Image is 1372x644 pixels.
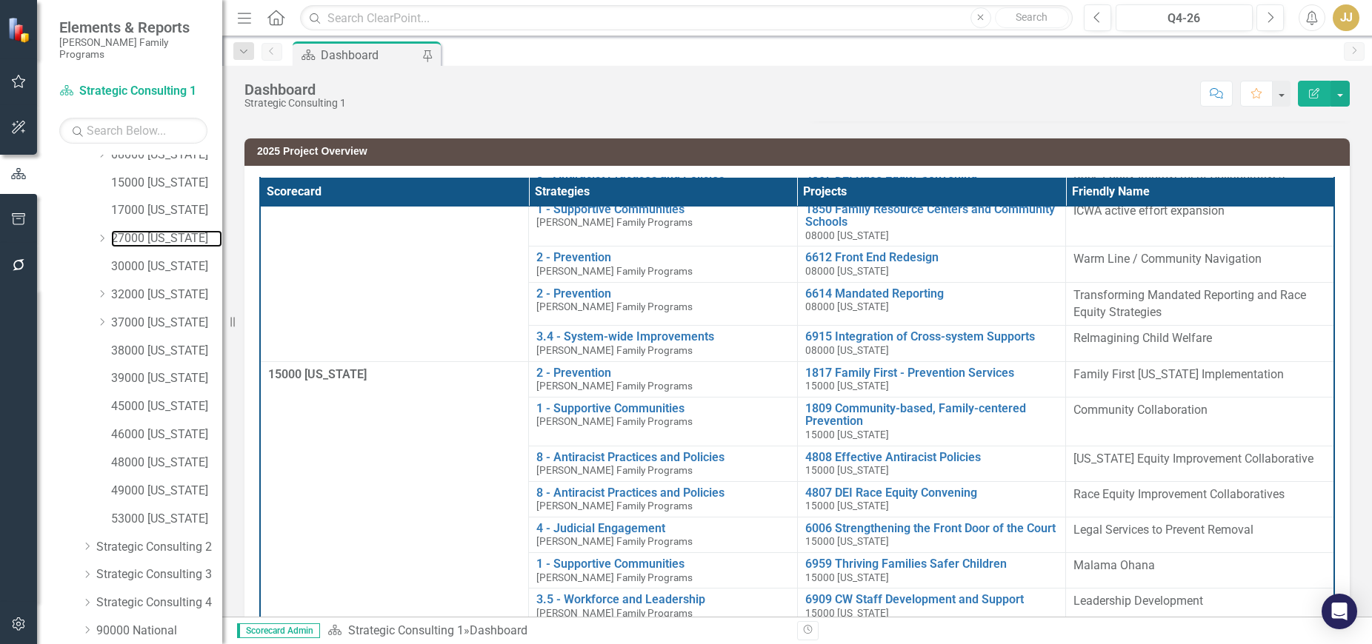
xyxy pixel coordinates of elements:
[1073,558,1155,572] span: Malama Ohana
[797,517,1066,552] td: Double-Click to Edit Right Click for Context Menu
[1073,403,1208,417] span: Community Collaboration
[536,366,790,380] a: 2 - Prevention
[327,623,786,640] div: »
[536,500,693,511] span: [PERSON_NAME] Family Programs
[1073,331,1212,345] span: ReImagining Child Welfare
[7,16,33,42] img: ClearPoint Strategy
[257,146,1342,157] h3: 2025 Project Overview
[805,251,1059,264] a: 6612 Front End Redesign
[1073,204,1225,218] span: ICWA active effort expansion
[348,623,464,637] a: Strategic Consulting 1
[536,522,790,535] a: 4 - Judicial Engagement
[536,344,693,356] span: [PERSON_NAME] Family Programs
[797,326,1066,361] td: Double-Click to Edit Right Click for Context Menu
[805,522,1059,535] a: 6006 Strengthening the Front Door of the Court
[59,36,207,61] small: [PERSON_NAME] Family Programs
[536,571,693,583] span: [PERSON_NAME] Family Programs
[529,282,798,326] td: Double-Click to Edit Right Click for Context Menu
[805,571,889,583] span: 15000 [US_STATE]
[111,343,222,360] a: 38000 [US_STATE]
[529,553,798,588] td: Double-Click to Edit Right Click for Context Menu
[797,282,1066,326] td: Double-Click to Edit Right Click for Context Menu
[111,426,222,443] a: 46000 [US_STATE]
[1073,523,1253,537] span: Legal Services to Prevent Removal
[59,83,207,100] a: Strategic Consulting 1
[1073,288,1306,319] span: Transforming Mandated Reporting and Race Equity Strategies
[797,446,1066,481] td: Double-Click to Edit Right Click for Context Menu
[244,81,346,98] div: Dashboard
[536,301,693,312] span: [PERSON_NAME] Family Programs
[536,607,693,619] span: [PERSON_NAME] Family Programs
[111,147,222,164] a: 08000 [US_STATE]
[1066,446,1335,481] td: Double-Click to Edit
[797,397,1066,446] td: Double-Click to Edit Right Click for Context Menu
[805,229,889,241] span: 08000 [US_STATE]
[805,344,889,356] span: 08000 [US_STATE]
[1073,594,1203,608] span: Leadership Development
[995,7,1069,28] button: Search
[536,216,693,228] span: [PERSON_NAME] Family Programs
[111,286,222,303] a: 32000 [US_STATE]
[529,588,798,624] td: Double-Click to Edit Right Click for Context Menu
[536,380,693,392] span: [PERSON_NAME] Family Programs
[1073,487,1285,501] span: Race Equity Improvement Collaboratives
[1322,594,1357,629] div: Open Intercom Messenger
[470,623,527,637] div: Dashboard
[1121,10,1248,27] div: Q4-26
[1066,588,1335,624] td: Double-Click to Edit
[536,203,790,216] a: 1 - Supportive Communities
[1066,246,1335,282] td: Double-Click to Edit
[1066,282,1335,326] td: Double-Click to Edit
[96,594,222,611] a: Strategic Consulting 4
[805,451,1059,464] a: 4808 Effective Antiracist Policies
[1066,397,1335,446] td: Double-Click to Edit
[1073,367,1284,381] span: Family First [US_STATE] Implementation
[111,483,222,500] a: 49000 [US_STATE]
[111,370,222,387] a: 39000 [US_STATE]
[1073,452,1313,466] span: [US_STATE] Equity Improvement Collaborative
[1066,517,1335,552] td: Double-Click to Edit
[529,481,798,517] td: Double-Click to Edit Right Click for Context Menu
[536,486,790,500] a: 8 - Antiracist Practices and Policies
[1066,361,1335,397] td: Double-Click to Edit
[805,380,889,392] span: 15000 [US_STATE]
[536,451,790,464] a: 8 - Antiracist Practices and Policies
[268,367,367,381] span: 15000 [US_STATE]
[805,500,889,511] span: 15000 [US_STATE]
[805,366,1059,380] a: 1817 Family First - Prevention Services
[111,258,222,275] a: 30000 [US_STATE]
[111,315,222,332] a: 37000 [US_STATE]
[536,464,693,476] span: [PERSON_NAME] Family Programs
[529,246,798,282] td: Double-Click to Edit Right Click for Context Menu
[797,481,1066,517] td: Double-Click to Edit Right Click for Context Menu
[536,251,790,264] a: 2 - Prevention
[536,287,790,301] a: 2 - Prevention
[300,5,1073,31] input: Search ClearPoint...
[237,623,320,638] span: Scorecard Admin
[805,265,889,277] span: 08000 [US_STATE]
[111,202,222,219] a: 17000 [US_STATE]
[536,402,790,415] a: 1 - Supportive Communities
[805,402,1059,428] a: 1809 Community-based, Family-centered Prevention
[96,539,222,556] a: Strategic Consulting 2
[797,361,1066,397] td: Double-Click to Edit Right Click for Context Menu
[797,553,1066,588] td: Double-Click to Edit Right Click for Context Menu
[1066,553,1335,588] td: Double-Click to Edit
[1066,326,1335,361] td: Double-Click to Edit
[805,464,889,476] span: 15000 [US_STATE]
[805,287,1059,301] a: 6614 Mandated Reporting
[96,623,222,640] a: 90000 National
[96,566,222,583] a: Strategic Consulting 3
[536,593,790,606] a: 3.5 - Workforce and Leadership
[529,326,798,361] td: Double-Click to Edit Right Click for Context Menu
[805,607,889,619] span: 15000 [US_STATE]
[529,517,798,552] td: Double-Click to Edit Right Click for Context Menu
[111,230,222,247] a: 27000 [US_STATE]
[805,486,1059,500] a: 4807 DEI Race Equity Convening
[1073,252,1262,266] span: Warm Line / Community Navigation
[59,118,207,144] input: Search Below...
[1116,4,1253,31] button: Q4-26
[805,301,889,312] span: 08000 [US_STATE]
[536,557,790,571] a: 1 - Supportive Communities
[805,330,1059,343] a: 6915 Integration of Cross-system Supports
